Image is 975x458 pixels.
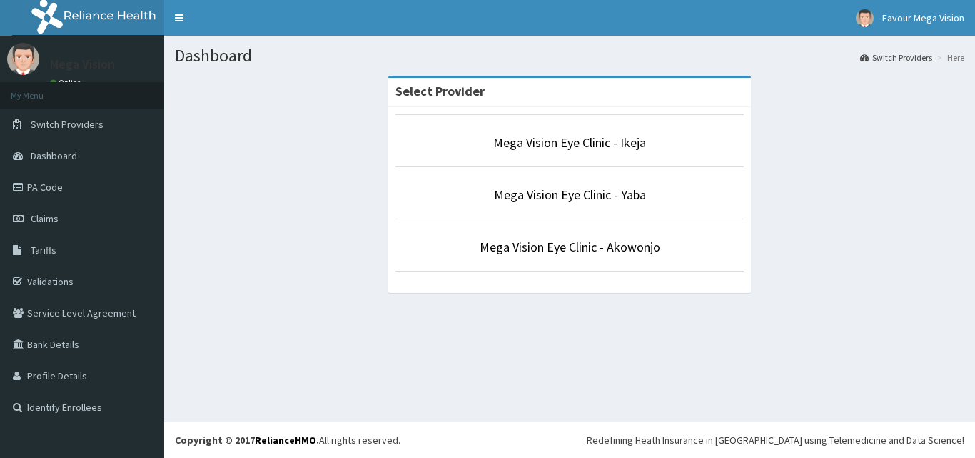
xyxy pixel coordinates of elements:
[7,43,39,75] img: User Image
[50,58,115,71] p: Mega Vision
[934,51,964,64] li: Here
[255,434,316,447] a: RelianceHMO
[856,9,874,27] img: User Image
[480,239,660,255] a: Mega Vision Eye Clinic - Akowonjo
[175,46,964,65] h1: Dashboard
[494,186,646,203] a: Mega Vision Eye Clinic - Yaba
[395,83,485,99] strong: Select Provider
[164,422,975,458] footer: All rights reserved.
[31,149,77,162] span: Dashboard
[31,244,56,257] span: Tariffs
[31,118,103,131] span: Switch Providers
[882,11,964,24] span: Favour Mega Vision
[50,78,84,88] a: Online
[587,433,964,447] div: Redefining Heath Insurance in [GEOGRAPHIC_DATA] using Telemedicine and Data Science!
[860,51,932,64] a: Switch Providers
[175,434,319,447] strong: Copyright © 2017 .
[493,134,646,151] a: Mega Vision Eye Clinic - Ikeja
[31,212,59,225] span: Claims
